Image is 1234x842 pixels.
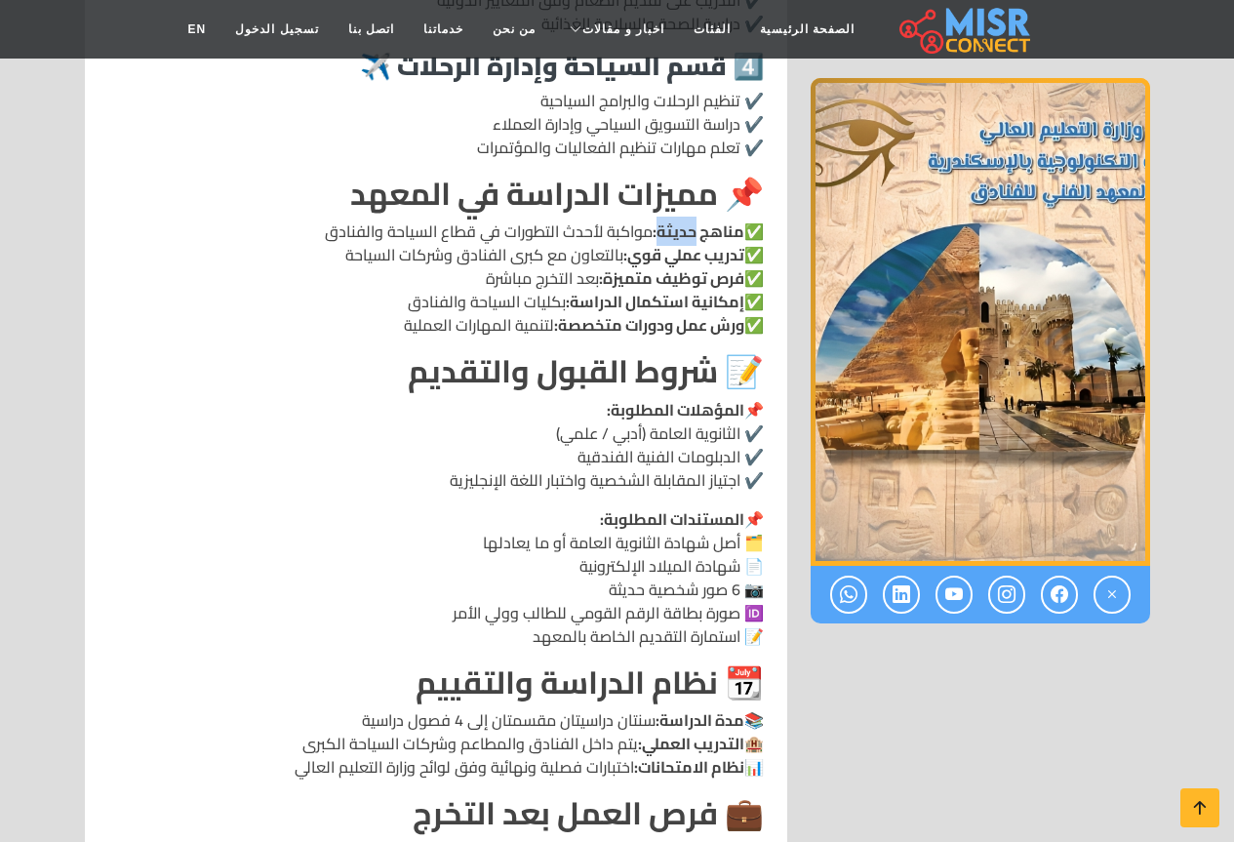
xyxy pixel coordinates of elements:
img: main.misr_connect [899,5,1030,54]
a: اخبار و مقالات [550,11,679,48]
a: خدماتنا [409,11,478,48]
p: 📌 🗂️ أصل شهادة الثانوية العامة أو ما يعادلها 📄 شهادة الميلاد الإلكترونية 📷 6 صور شخصية حديثة 🆔 صو... [108,507,764,648]
strong: المؤهلات المطلوبة: [607,395,744,424]
a: تسجيل الدخول [220,11,333,48]
strong: تدريب عملي قوي: [623,240,744,269]
span: اخبار و مقالات [582,20,664,38]
a: اتصل بنا [334,11,409,48]
strong: فرص توظيف متميزة: [599,263,744,293]
strong: 📌 مميزات الدراسة في المعهد [350,164,764,222]
p: ✔️ تنظيم الرحلات والبرامج السياحية ✔️ دراسة التسويق السياحي وإدارة العملاء ✔️ تعلم مهارات تنظيم ا... [108,89,764,159]
strong: 📆 نظام الدراسة والتقييم [416,653,764,711]
strong: التدريب العملي: [638,729,744,758]
strong: ورش عمل ودورات متخصصة: [554,310,744,340]
p: 📌 ✔️ الثانوية العامة (أدبي / علمي) ✔️ الدبلومات الفنية الفندقية ✔️ اجتياز المقابلة الشخصية واختبا... [108,398,764,492]
img: المعهد الفني للسياحة والفنادق بالإسكندرية [811,78,1150,566]
a: من نحن [478,11,550,48]
strong: مدة الدراسة: [656,705,744,735]
strong: إمكانية استكمال الدراسة: [566,287,744,316]
strong: مناهج حديثة: [653,217,744,246]
strong: 💼 فرص العمل بعد التخرج [413,783,764,842]
p: ✅ مواكبة لأحدث التطورات في قطاع السياحة والفنادق ✅ بالتعاون مع كبرى الفنادق وشركات السياحة ✅ بعد ... [108,220,764,337]
a: الفئات [679,11,745,48]
p: 📚 سنتان دراسيتان مقسمتان إلى 4 فصول دراسية 🏨 يتم داخل الفنادق والمطاعم وشركات السياحة الكبرى 📊 اخ... [108,708,764,779]
strong: نظام الامتحانات: [634,752,744,782]
div: 1 / 1 [811,78,1150,566]
a: الصفحة الرئيسية [745,11,869,48]
strong: المستندات المطلوبة: [600,504,744,534]
a: EN [174,11,221,48]
strong: 4️⃣ قسم السياحة وإدارة الرحلات ✈️ [360,42,764,90]
strong: 📝 شروط القبول والتقديم [408,341,764,400]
